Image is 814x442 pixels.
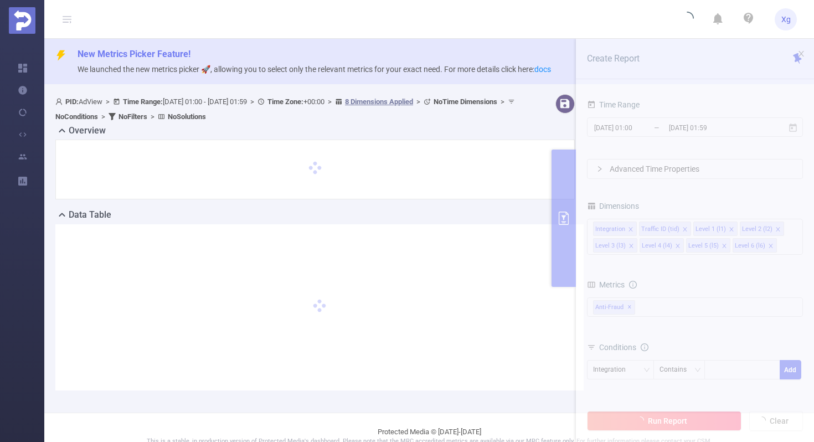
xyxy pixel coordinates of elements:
[69,208,111,222] h2: Data Table
[534,65,551,74] a: docs
[98,112,109,121] span: >
[413,97,424,106] span: >
[123,97,163,106] b: Time Range:
[247,97,257,106] span: >
[324,97,335,106] span: >
[119,112,147,121] b: No Filters
[781,8,791,30] span: Xg
[102,97,113,106] span: >
[9,7,35,34] img: Protected Media
[345,97,413,106] u: 8 Dimensions Applied
[55,112,98,121] b: No Conditions
[55,98,65,105] i: icon: user
[797,48,805,60] button: icon: close
[434,97,497,106] b: No Time Dimensions
[55,50,66,61] i: icon: thunderbolt
[168,112,206,121] b: No Solutions
[65,97,79,106] b: PID:
[147,112,158,121] span: >
[78,65,551,74] span: We launched the new metrics picker 🚀, allowing you to select only the relevant metrics for your e...
[497,97,508,106] span: >
[681,12,694,27] i: icon: loading
[55,97,518,121] span: AdView [DATE] 01:00 - [DATE] 01:59 +00:00
[69,124,106,137] h2: Overview
[267,97,303,106] b: Time Zone:
[78,49,190,59] span: New Metrics Picker Feature!
[797,50,805,58] i: icon: close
